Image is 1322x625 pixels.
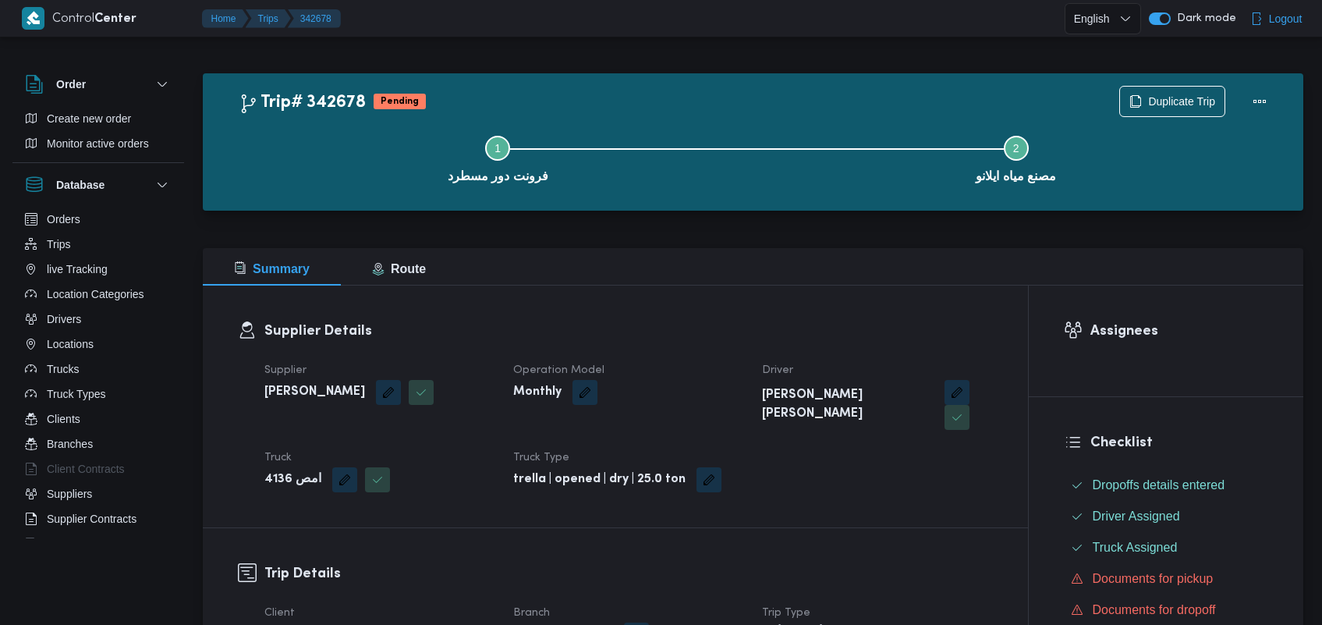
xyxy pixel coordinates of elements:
span: Branches [47,435,93,453]
iframe: chat widget [16,563,66,609]
button: مصنع مياه ايلانو [757,117,1276,198]
span: 2 [1013,142,1019,154]
span: 1 [494,142,501,154]
span: فرونت دور مسطرد [448,167,548,186]
button: Create new order [19,106,178,131]
button: Branches [19,431,178,456]
span: Documents for pickup [1093,570,1214,588]
span: مصنع مياه ايلانو [976,167,1056,186]
b: [PERSON_NAME] [264,383,365,402]
span: Monitor active orders [47,134,149,153]
span: Duplicate Trip [1148,92,1215,111]
button: live Tracking [19,257,178,282]
button: Trips [246,9,291,28]
h2: Trip# 342678 [239,93,366,113]
button: فرونت دور مسطرد [239,117,757,198]
span: Truck Assigned [1093,541,1178,554]
b: trella | opened | dry | 25.0 ton [513,471,686,489]
span: Location Categories [47,285,144,304]
span: Create new order [47,109,131,128]
span: Summary [234,262,310,275]
button: Truck Types [19,382,178,407]
button: Dropoffs details entered [1065,473,1269,498]
div: Order [12,106,184,162]
span: Documents for pickup [1093,572,1214,585]
span: Driver Assigned [1093,510,1180,523]
button: Driver Assigned [1065,504,1269,529]
button: Trips [19,232,178,257]
button: Location Categories [19,282,178,307]
button: Orders [19,207,178,232]
button: Client Contracts [19,456,178,481]
span: Branch [513,608,550,618]
button: Duplicate Trip [1119,86,1225,117]
b: Pending [381,97,419,106]
button: 342678 [288,9,341,28]
button: Documents for pickup [1065,566,1269,591]
button: Order [25,75,172,94]
img: X8yXhbKr1z7QwAAAABJRU5ErkJggg== [22,7,44,30]
h3: Database [56,176,105,194]
button: Truck Assigned [1065,535,1269,560]
button: Clients [19,407,178,431]
span: Route [372,262,426,275]
span: Clients [47,410,80,428]
b: امص 4136 [264,471,321,489]
button: Logout [1244,3,1309,34]
span: Client [264,608,295,618]
button: Drivers [19,307,178,332]
span: Drivers [47,310,81,328]
span: Supplier Contracts [47,510,136,528]
span: Truck [264,453,292,463]
span: Devices [47,534,86,553]
span: Pending [374,94,426,109]
span: Dropoffs details entered [1093,476,1225,495]
span: Orders [47,210,80,229]
button: Documents for dropoff [1065,598,1269,623]
span: Supplier [264,365,307,375]
span: Truck Types [47,385,105,403]
span: Dropoffs details entered [1093,478,1225,492]
h3: Checklist [1090,432,1269,453]
span: Trip Type [762,608,810,618]
h3: Assignees [1090,321,1269,342]
b: [PERSON_NAME] [PERSON_NAME] [762,386,934,424]
h3: Order [56,75,86,94]
button: Trucks [19,357,178,382]
span: Logout [1269,9,1303,28]
span: Driver Assigned [1093,507,1180,526]
span: Trucks [47,360,79,378]
span: Client Contracts [47,460,125,478]
button: Database [25,176,172,194]
button: Actions [1244,86,1275,117]
span: Documents for dropoff [1093,603,1216,616]
h3: Supplier Details [264,321,993,342]
button: Supplier Contracts [19,506,178,531]
button: Home [202,9,249,28]
span: Operation Model [513,365,604,375]
div: Database [12,207,184,545]
button: Suppliers [19,481,178,506]
button: Monitor active orders [19,131,178,156]
span: Locations [47,335,94,353]
span: Trips [47,235,71,254]
button: Locations [19,332,178,357]
span: Suppliers [47,485,92,503]
span: Truck Type [513,453,569,463]
b: Center [94,13,136,25]
b: Monthly [513,383,562,402]
h3: Trip Details [264,563,993,584]
span: Truck Assigned [1093,538,1178,557]
span: Driver [762,365,793,375]
span: live Tracking [47,260,108,279]
span: Dark mode [1171,12,1236,25]
button: Devices [19,531,178,556]
span: Documents for dropoff [1093,601,1216,620]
